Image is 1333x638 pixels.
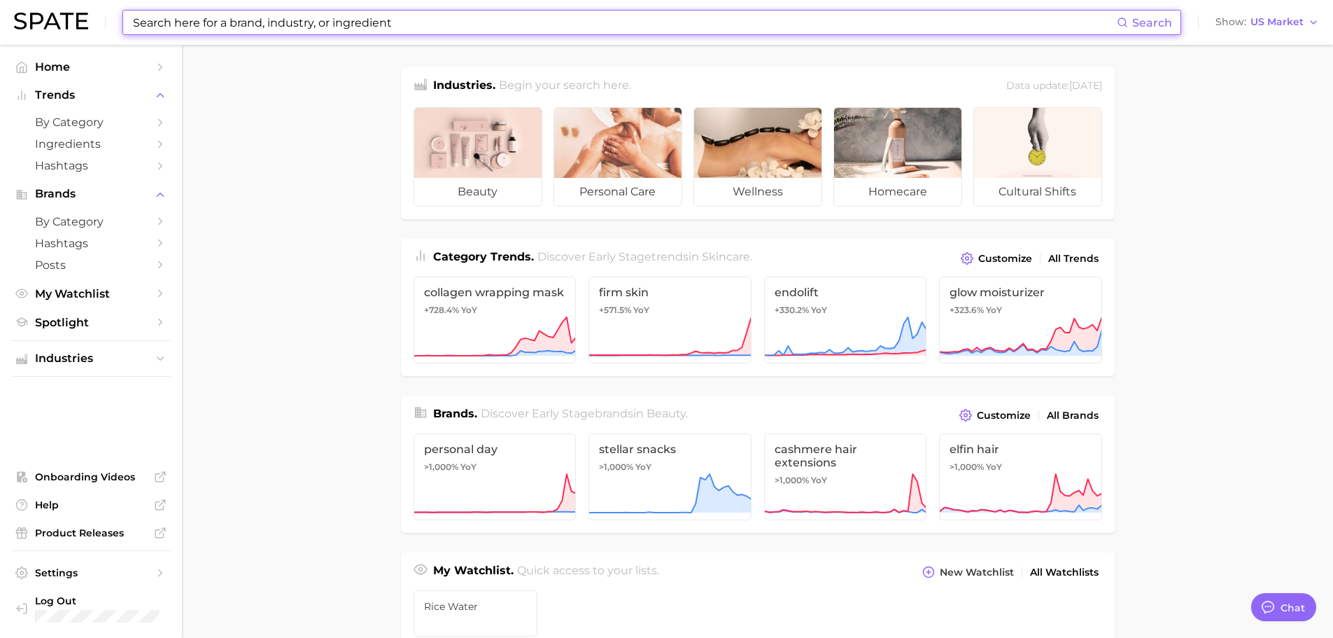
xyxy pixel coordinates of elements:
[414,277,577,363] a: collagen wrapping mask+728.4% YoY
[950,305,984,315] span: +323.6%
[1045,249,1102,268] a: All Trends
[35,499,147,511] span: Help
[424,286,566,299] span: collagen wrapping mask
[35,567,147,579] span: Settings
[11,183,171,204] button: Brands
[775,443,917,469] span: cashmere hair extensions
[414,434,577,520] a: personal day>1,000% YoY
[633,305,649,316] span: YoY
[1048,253,1099,265] span: All Trends
[1047,410,1099,422] span: All Brands
[974,178,1101,206] span: cultural shifts
[11,254,171,276] a: Posts
[433,562,514,582] h1: My Watchlist.
[599,462,633,472] span: >1,000%
[35,595,160,607] span: Log Out
[499,77,631,96] h2: Begin your search here.
[14,13,88,29] img: SPATE
[35,352,147,365] span: Industries
[35,188,147,200] span: Brands
[35,287,147,300] span: My Watchlist
[775,286,917,299] span: endolift
[433,77,495,96] h1: Industries.
[424,462,458,472] span: >1,000%
[424,601,528,612] span: rice water
[950,462,984,472] span: >1,000%
[433,407,477,420] span: Brands .
[1250,18,1304,26] span: US Market
[977,410,1031,422] span: Customize
[973,107,1102,207] a: cultural shifts
[693,107,822,207] a: wellness
[35,89,147,102] span: Trends
[811,305,827,316] span: YoY
[956,405,1034,425] button: Customize
[11,590,171,627] a: Log out. Currently logged in with e-mail ykkim110@cosrx.co.kr.
[11,312,171,333] a: Spotlight
[1132,16,1172,29] span: Search
[834,178,961,206] span: homecare
[424,305,459,315] span: +728.4%
[1030,567,1099,578] span: All Watchlists
[553,107,682,207] a: personal care
[481,407,688,420] span: Discover Early Stage brands in .
[35,60,147,74] span: Home
[537,250,752,263] span: Discover Early Stage trends in .
[950,443,1092,456] span: elfin hair
[702,250,750,263] span: skincare
[940,567,1014,578] span: New Watchlist
[461,305,477,316] span: YoY
[35,159,147,172] span: Hashtags
[588,277,752,363] a: firm skin+571.5% YoY
[1006,77,1102,96] div: Data update: [DATE]
[1215,18,1246,26] span: Show
[939,434,1102,520] a: elfin hair>1,000% YoY
[35,258,147,272] span: Posts
[35,116,147,129] span: by Category
[35,215,147,228] span: by Category
[764,434,927,520] a: cashmere hair extensions>1,000% YoY
[1027,563,1102,582] a: All Watchlists
[11,233,171,254] a: Hashtags
[11,111,171,133] a: by Category
[554,178,682,206] span: personal care
[517,562,659,582] h2: Quick access to your lists.
[414,178,542,206] span: beauty
[775,475,809,485] span: >1,000%
[11,283,171,305] a: My Watchlist
[599,305,631,315] span: +571.5%
[1043,406,1102,425] a: All Brands
[986,305,1002,316] span: YoY
[919,562,1017,582] button: New Watchlist
[414,590,538,637] a: rice water
[35,237,147,250] span: Hashtags
[939,277,1102,363] a: glow moisturizer+323.6% YoY
[35,471,147,483] span: Onboarding Videos
[11,522,171,543] a: Product Releases
[599,286,741,299] span: firm skin
[833,107,962,207] a: homecare
[11,562,171,583] a: Settings
[775,305,809,315] span: +330.2%
[647,407,686,420] span: beauty
[694,178,821,206] span: wellness
[132,11,1117,34] input: Search here for a brand, industry, or ingredient
[11,155,171,176] a: Hashtags
[11,56,171,78] a: Home
[433,250,534,263] span: Category Trends .
[424,443,566,456] span: personal day
[986,462,1002,473] span: YoY
[11,348,171,369] button: Industries
[35,316,147,329] span: Spotlight
[588,434,752,520] a: stellar snacks>1,000% YoY
[460,462,477,473] span: YoY
[957,249,1035,268] button: Customize
[35,527,147,539] span: Product Releases
[764,277,927,363] a: endolift+330.2% YoY
[1212,13,1323,32] button: ShowUS Market
[599,443,741,456] span: stellar snacks
[811,475,827,486] span: YoY
[11,85,171,106] button: Trends
[950,286,1092,299] span: glow moisturizer
[35,137,147,151] span: Ingredients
